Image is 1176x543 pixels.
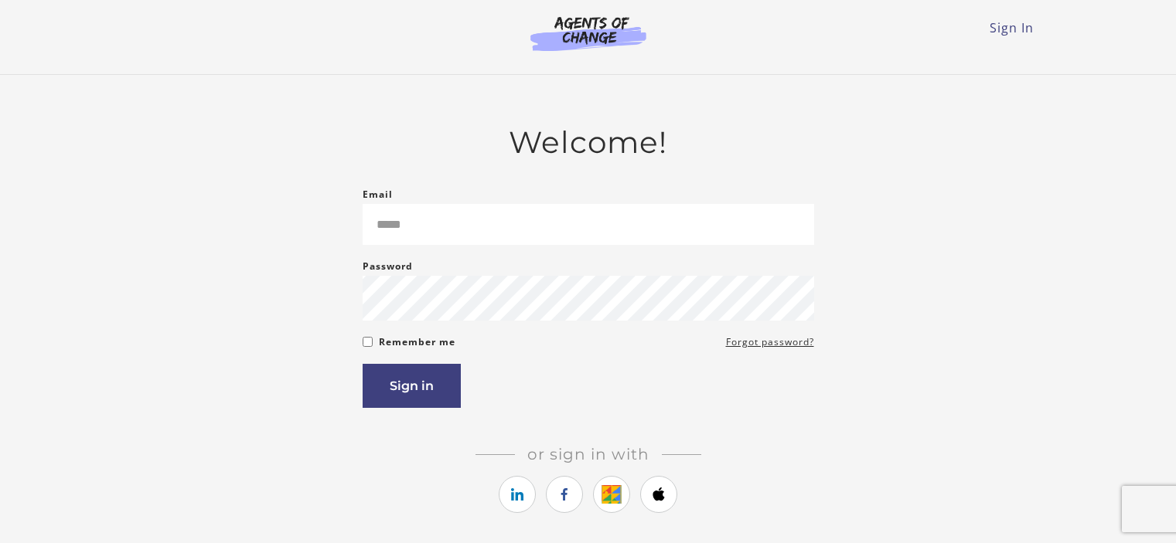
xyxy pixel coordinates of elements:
a: Sign In [990,19,1034,36]
img: Agents of Change Logo [514,15,663,51]
a: Forgot password? [726,333,814,351]
a: https://courses.thinkific.com/users/auth/google?ss%5Breferral%5D=&ss%5Buser_return_to%5D=&ss%5Bvi... [593,476,630,513]
button: Sign in [363,364,461,408]
a: https://courses.thinkific.com/users/auth/facebook?ss%5Breferral%5D=&ss%5Buser_return_to%5D=&ss%5B... [546,476,583,513]
label: Password [363,257,413,276]
span: Or sign in with [515,445,662,463]
h2: Welcome! [363,124,814,161]
label: Email [363,185,393,204]
a: https://courses.thinkific.com/users/auth/apple?ss%5Breferral%5D=&ss%5Buser_return_to%5D=&ss%5Bvis... [640,476,677,513]
a: https://courses.thinkific.com/users/auth/linkedin?ss%5Breferral%5D=&ss%5Buser_return_to%5D=&ss%5B... [499,476,536,513]
label: Remember me [379,333,455,351]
